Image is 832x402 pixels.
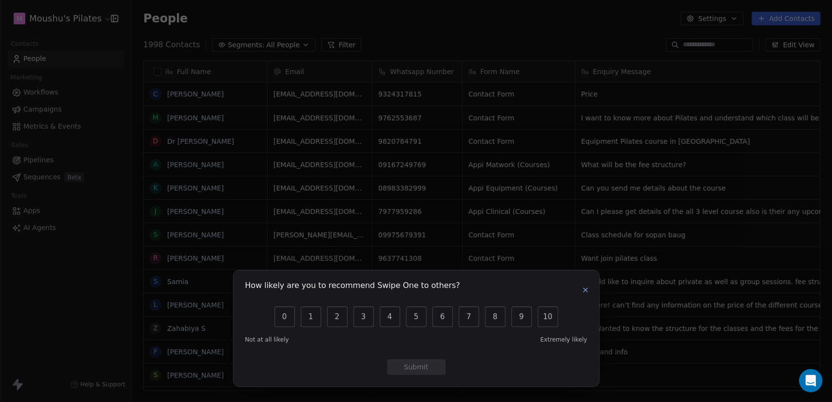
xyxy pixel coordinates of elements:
[459,306,479,327] button: 7
[353,306,374,327] button: 3
[485,306,505,327] button: 8
[540,336,587,344] span: Extremely likely
[538,306,558,327] button: 10
[274,306,295,327] button: 0
[327,306,348,327] button: 2
[511,306,532,327] button: 9
[245,336,289,344] span: Not at all likely
[387,359,445,375] button: Submit
[245,282,460,292] h1: How likely are you to recommend Swipe One to others?
[380,306,400,327] button: 4
[406,306,426,327] button: 5
[301,306,321,327] button: 1
[432,306,453,327] button: 6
